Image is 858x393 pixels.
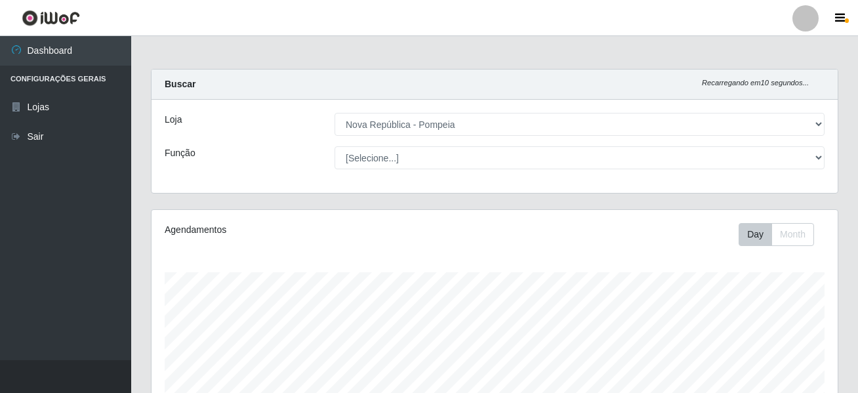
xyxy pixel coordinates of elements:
[165,146,195,160] label: Função
[771,223,814,246] button: Month
[165,223,428,237] div: Agendamentos
[739,223,825,246] div: Toolbar with button groups
[739,223,772,246] button: Day
[739,223,814,246] div: First group
[165,113,182,127] label: Loja
[22,10,80,26] img: CoreUI Logo
[702,79,809,87] i: Recarregando em 10 segundos...
[165,79,195,89] strong: Buscar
